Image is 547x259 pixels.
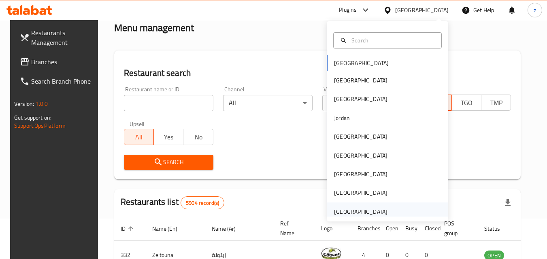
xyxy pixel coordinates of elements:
[334,207,387,216] div: [GEOGRAPHIC_DATA]
[444,219,468,238] span: POS group
[322,95,412,111] div: All
[418,216,438,241] th: Closed
[14,99,34,109] span: Version:
[181,196,224,209] div: Total records count
[114,21,194,34] h2: Menu management
[498,193,517,213] div: Export file
[31,76,95,86] span: Search Branch Phone
[485,97,508,109] span: TMP
[455,97,478,109] span: TGO
[124,129,154,145] button: All
[157,131,180,143] span: Yes
[534,6,536,15] span: z
[14,120,66,131] a: Support.OpsPlatform
[395,6,449,15] div: [GEOGRAPHIC_DATA]
[334,170,387,179] div: [GEOGRAPHIC_DATA]
[334,151,387,160] div: [GEOGRAPHIC_DATA]
[128,131,151,143] span: All
[124,95,213,111] input: Search for restaurant name or ID..
[31,28,95,47] span: Restaurants Management
[334,132,387,141] div: [GEOGRAPHIC_DATA]
[212,224,246,234] span: Name (Ar)
[334,188,387,197] div: [GEOGRAPHIC_DATA]
[13,52,102,72] a: Branches
[130,157,207,167] span: Search
[153,129,183,145] button: Yes
[379,216,399,241] th: Open
[484,224,511,234] span: Status
[35,99,48,109] span: 1.0.0
[223,95,313,111] div: All
[187,131,210,143] span: No
[334,76,387,85] div: [GEOGRAPHIC_DATA]
[130,121,145,126] label: Upsell
[124,155,213,170] button: Search
[451,95,481,111] button: TGO
[183,129,213,145] button: No
[334,114,350,122] div: Jordan
[280,219,305,238] span: Ref. Name
[351,216,379,241] th: Branches
[152,224,188,234] span: Name (En)
[121,196,225,209] h2: Restaurants list
[315,216,351,241] th: Logo
[339,5,357,15] div: Plugins
[348,36,436,45] input: Search
[13,72,102,91] a: Search Branch Phone
[124,67,511,79] h2: Restaurant search
[14,112,51,123] span: Get support on:
[399,216,418,241] th: Busy
[334,95,387,103] div: [GEOGRAPHIC_DATA]
[121,224,136,234] span: ID
[31,57,95,67] span: Branches
[481,95,511,111] button: TMP
[13,23,102,52] a: Restaurants Management
[181,199,224,207] span: 5904 record(s)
